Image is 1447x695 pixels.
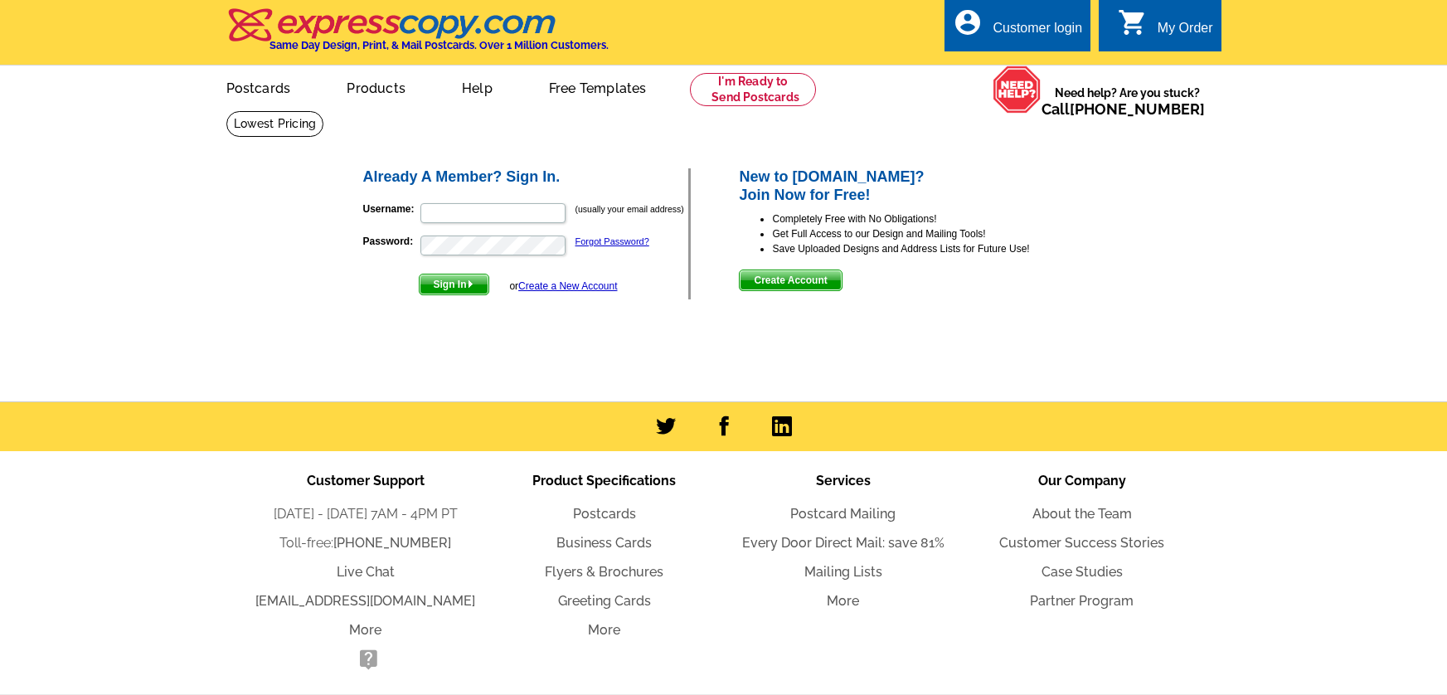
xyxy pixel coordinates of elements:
label: Username: [363,202,419,216]
a: More [349,622,381,638]
a: Every Door Direct Mail: save 81% [742,535,944,551]
a: Partner Program [1030,593,1134,609]
span: Product Specifications [532,473,676,488]
a: Create a New Account [518,280,617,292]
a: Postcards [200,67,318,106]
span: Our Company [1038,473,1126,488]
h4: Same Day Design, Print, & Mail Postcards. Over 1 Million Customers. [269,39,609,51]
button: Create Account [739,270,842,291]
h2: Already A Member? Sign In. [363,168,689,187]
a: Flyers & Brochures [545,564,663,580]
a: Mailing Lists [804,564,882,580]
a: Free Templates [522,67,673,106]
a: account_circle Customer login [953,18,1082,39]
a: Business Cards [556,535,652,551]
small: (usually your email address) [575,204,684,214]
a: shopping_cart My Order [1118,18,1213,39]
i: shopping_cart [1118,7,1148,37]
span: Services [816,473,871,488]
label: Password: [363,234,419,249]
span: Customer Support [307,473,425,488]
a: Postcard Mailing [790,506,896,522]
span: Call [1042,100,1205,118]
a: Case Studies [1042,564,1123,580]
li: [DATE] - [DATE] 7AM - 4PM PT [246,504,485,524]
a: [PHONE_NUMBER] [1070,100,1205,118]
i: account_circle [953,7,983,37]
li: Completely Free with No Obligations! [772,211,1086,226]
a: Live Chat [337,564,395,580]
a: About the Team [1032,506,1132,522]
li: Save Uploaded Designs and Address Lists for Future Use! [772,241,1086,256]
a: More [588,622,620,638]
div: Customer login [993,21,1082,44]
a: Postcards [573,506,636,522]
a: Greeting Cards [558,593,651,609]
a: More [827,593,859,609]
li: Toll-free: [246,533,485,553]
h2: New to [DOMAIN_NAME]? Join Now for Free! [739,168,1086,204]
a: Same Day Design, Print, & Mail Postcards. Over 1 Million Customers. [226,20,609,51]
span: Need help? Are you stuck? [1042,85,1213,118]
img: help [993,66,1042,114]
button: Sign In [419,274,489,295]
div: or [509,279,617,294]
img: button-next-arrow-white.png [467,280,474,288]
a: Customer Success Stories [999,535,1164,551]
a: [EMAIL_ADDRESS][DOMAIN_NAME] [255,593,475,609]
div: My Order [1158,21,1213,44]
span: Create Account [740,270,841,290]
a: Products [320,67,432,106]
a: [PHONE_NUMBER] [333,535,451,551]
a: Forgot Password? [575,236,649,246]
a: Help [435,67,519,106]
li: Get Full Access to our Design and Mailing Tools! [772,226,1086,241]
span: Sign In [420,275,488,294]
